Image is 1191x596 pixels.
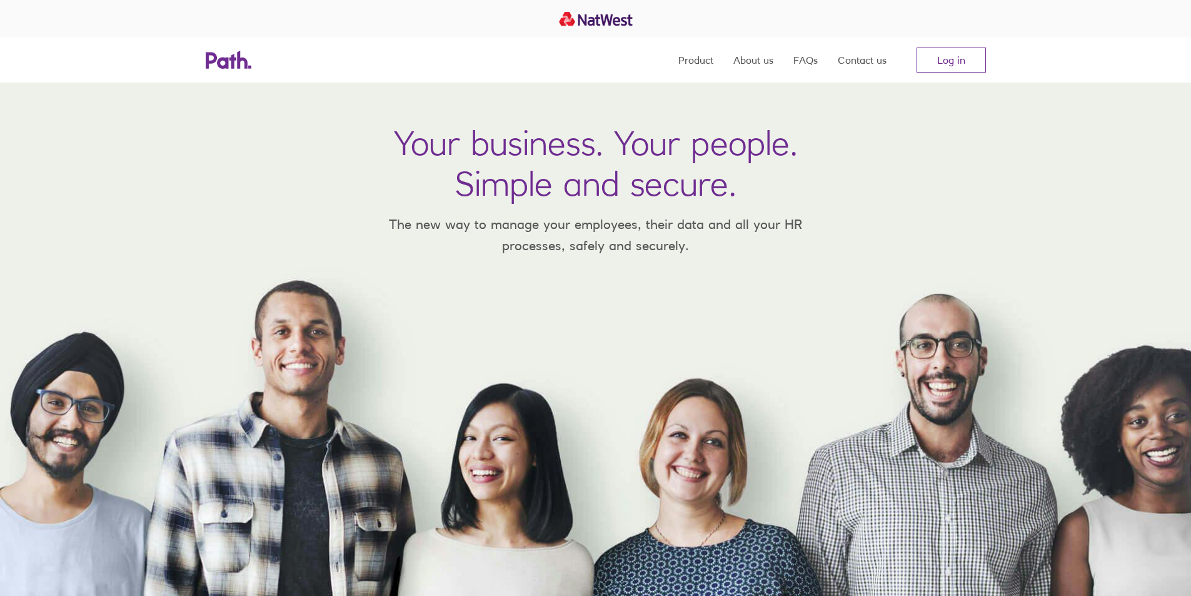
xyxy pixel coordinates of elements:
h1: Your business. Your people. Simple and secure. [394,123,798,204]
a: Contact us [838,38,887,83]
a: Log in [917,48,986,73]
p: The new way to manage your employees, their data and all your HR processes, safely and securely. [371,214,821,256]
a: About us [733,38,773,83]
a: Product [678,38,713,83]
a: FAQs [793,38,818,83]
